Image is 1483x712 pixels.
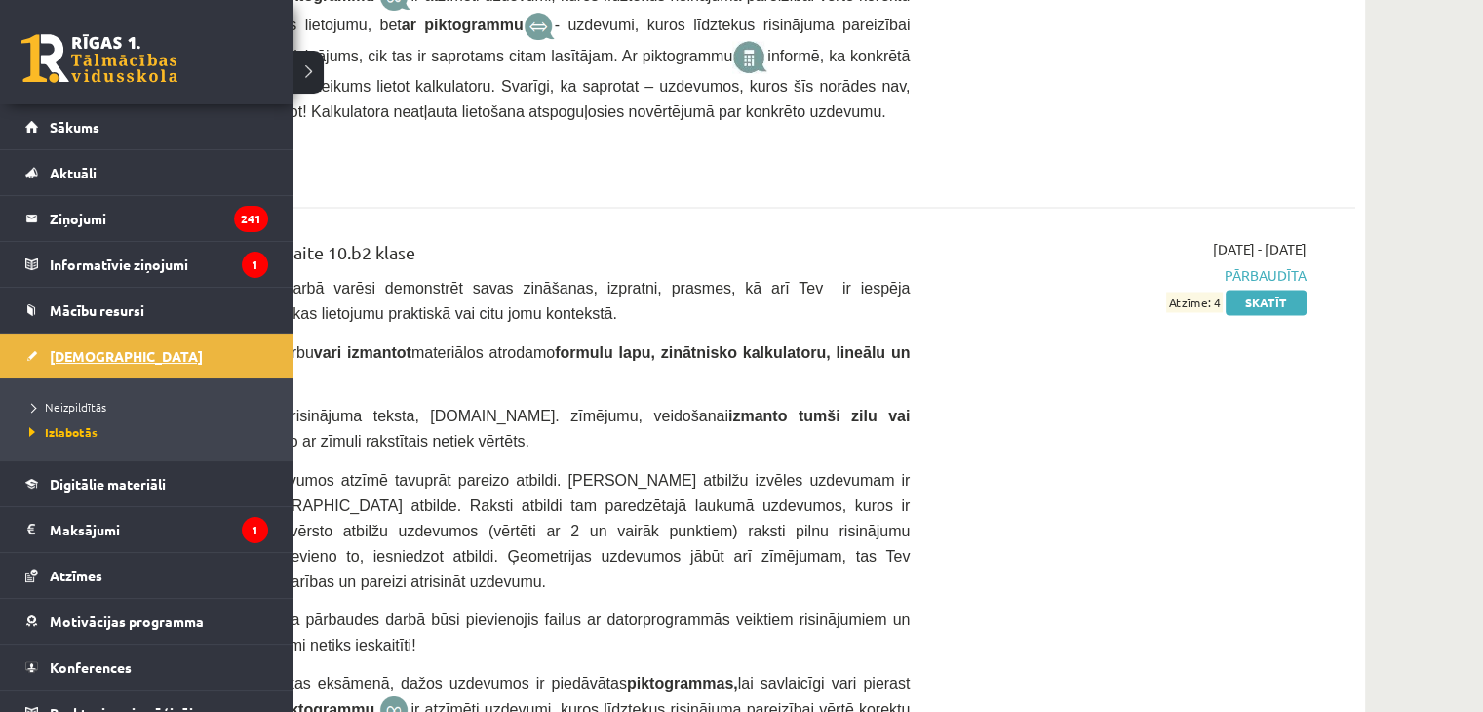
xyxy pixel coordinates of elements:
span: Neizpildītās [24,399,106,415]
a: Atzīmes [25,553,268,598]
span: , ja pārbaudes darbā būsi pievienojis failus ar datorprogrammās veiktiem risinājumiem un zīmējumi... [146,611,910,653]
span: Atzīmes [50,567,102,584]
b: vari izmantot [314,343,411,360]
span: [PERSON_NAME] darbā varēsi demonstrēt savas zināšanas, izpratni, prasmes, kā arī Tev ir iespēja d... [146,280,910,322]
span: Izlabotās [24,424,98,440]
a: Mācību resursi [25,288,268,333]
span: Digitālie materiāli [50,475,166,493]
a: Skatīt [1226,290,1307,315]
span: Atzīme: 4 [1166,292,1223,312]
span: Atbilžu izvēles uzdevumos atzīmē tavuprāt pareizo atbildi. [PERSON_NAME] atbilžu izvēles uzdevuma... [146,471,910,589]
b: piktogrammas, [627,674,738,691]
span: Konferences [50,658,132,676]
a: [DEMOGRAPHIC_DATA] [25,334,268,378]
span: Sākums [50,118,99,136]
a: Izlabotās [24,423,273,441]
span: Mācību resursi [50,301,144,319]
a: Ziņojumi241 [25,196,268,241]
a: Konferences [25,645,268,690]
i: 1 [242,252,268,278]
a: Rīgas 1. Tālmācības vidusskola [21,34,177,83]
img: wKvN42sLe3LLwAAAABJRU5ErkJggg== [524,12,555,41]
a: Digitālie materiāli [25,461,268,506]
legend: Ziņojumi [50,196,268,241]
legend: Maksājumi [50,507,268,552]
a: Sākums [25,104,268,149]
a: Motivācijas programma [25,599,268,644]
a: Informatīvie ziņojumi1 [25,242,268,287]
div: Matemātika 3. ieskaite 10.b2 klase [146,239,910,275]
a: Neizpildītās [24,398,273,415]
span: Raksti salasāmi, atrisinājuma teksta, [DOMAIN_NAME]. zīmējumu, veidošanai , jo ar zīmuli rakstīta... [146,407,910,449]
i: 1 [242,517,268,543]
i: 241 [234,206,268,232]
span: Veicot pārbaudes darbu materiālos atrodamo [146,343,910,385]
span: [DATE] - [DATE] [1213,239,1307,259]
legend: Informatīvie ziņojumi [50,242,268,287]
a: Aktuāli [25,150,268,195]
span: Pārbaudīta [939,265,1307,286]
a: Maksājumi1 [25,507,268,552]
span: Aktuāli [50,164,97,181]
b: izmanto [728,407,787,423]
b: ar piktogrammu [402,17,524,33]
span: Motivācijas programma [50,613,204,630]
img: 9k= [732,41,767,73]
span: [DEMOGRAPHIC_DATA] [50,347,203,365]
